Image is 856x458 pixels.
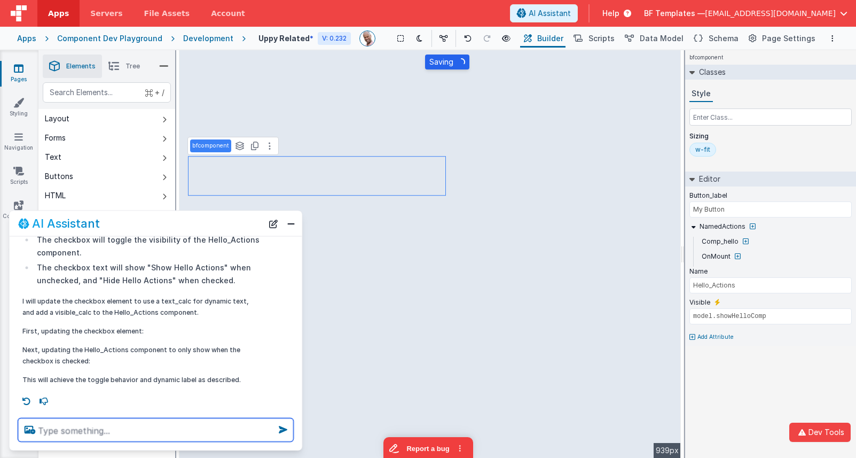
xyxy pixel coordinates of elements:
[789,423,851,442] button: Dev Tools
[38,148,175,167] button: Text
[689,132,852,141] p: Sizing
[45,209,66,220] div: Media
[45,113,69,124] div: Layout
[48,8,69,19] span: Apps
[689,333,852,341] button: Add Attribute
[45,152,61,162] div: Text
[38,109,175,128] button: Layout
[32,217,100,230] h2: AI Assistant
[90,8,122,19] span: Servers
[258,34,310,42] h4: Uppy Related
[45,171,73,182] div: Buttons
[745,29,818,48] button: Page Settings
[702,237,739,246] label: Comp_hello
[45,190,66,201] div: HTML
[826,32,839,45] button: Options
[709,33,739,44] span: Schema
[179,50,681,458] div: -->
[689,267,708,276] label: Name
[644,8,705,19] span: BF Templates —
[697,333,734,341] p: Add Attribute
[762,33,815,44] span: Page Settings
[685,50,727,65] h4: bfcomponent
[57,33,162,44] div: Component Dev Playground
[38,205,175,224] button: Media
[654,443,681,458] div: 939px
[22,295,262,317] p: I will update the checkbox element to use a text_calc for dynamic text, and add a visible_calc to...
[22,374,262,385] p: This will achieve the toggle behavior and dynamic label as described.
[537,33,563,44] span: Builder
[702,252,731,261] label: OnMount
[705,8,836,19] span: [EMAIL_ADDRESS][DOMAIN_NAME]
[570,29,617,48] button: Scripts
[360,31,375,46] img: 11ac31fe5dc3d0eff3fbbbf7b26fa6e1
[695,65,726,80] h2: Classes
[689,191,727,200] label: Button_label
[22,325,262,336] p: First, updating the checkbox element:
[34,233,262,259] li: The checkbox will toggle the visibility of the Hello_Actions component.
[145,82,164,103] span: + /
[621,29,686,48] button: Data Model
[689,86,713,102] button: Style
[43,82,171,103] input: Search Elements...
[700,222,745,231] label: NamedActions
[510,4,578,22] button: AI Assistant
[38,186,175,205] button: HTML
[144,8,190,19] span: File Assets
[17,33,36,44] div: Apps
[695,145,710,154] div: w-fit
[66,62,96,71] span: Elements
[644,8,847,19] button: BF Templates — [EMAIL_ADDRESS][DOMAIN_NAME]
[689,108,852,126] input: Enter Class...
[602,8,619,19] span: Help
[284,216,298,231] button: Close
[520,29,566,48] button: Builder
[192,142,229,150] p: bfcomponent
[22,344,262,366] p: Next, updating the Hello_Actions component to only show when the checkbox is checked:
[38,167,175,186] button: Buttons
[125,62,140,71] span: Tree
[38,128,175,148] button: Forms
[318,32,351,45] div: V: 0.232
[588,33,615,44] span: Scripts
[266,216,281,231] button: New Chat
[640,33,684,44] span: Data Model
[34,261,262,286] li: The checkbox text will show "Show Hello Actions" when unchecked, and "Hide Hello Actions" when ch...
[183,33,233,44] div: Development
[529,8,571,19] span: AI Assistant
[689,298,710,307] label: Visible
[695,172,720,187] h2: Editor
[429,57,453,67] p: Saving
[45,133,66,143] div: Forms
[690,29,741,48] button: Schema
